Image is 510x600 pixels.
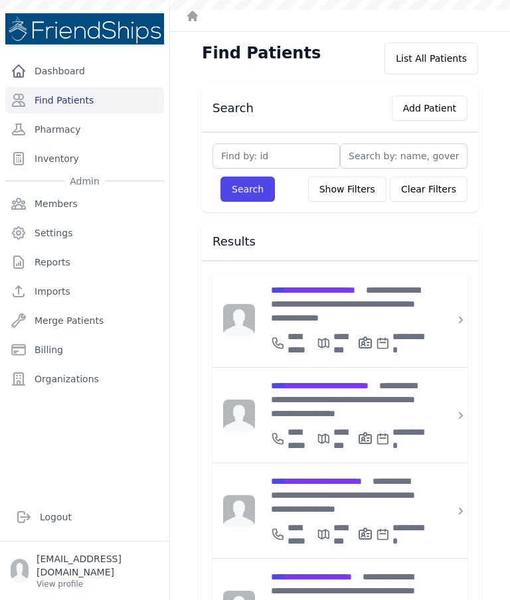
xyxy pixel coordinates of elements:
a: Merge Patients [5,307,164,334]
img: Medical Missions EMR [5,13,164,44]
button: Clear Filters [390,177,467,202]
h3: Results [212,234,467,250]
a: Logout [11,504,159,530]
a: Pharmacy [5,116,164,143]
input: Search by: name, government id or phone [340,143,467,169]
button: Search [220,177,275,202]
a: Inventory [5,145,164,172]
a: Dashboard [5,58,164,84]
a: Billing [5,337,164,363]
img: person-242608b1a05df3501eefc295dc1bc67a.jpg [223,304,255,336]
input: Find by: id [212,143,340,169]
a: [EMAIL_ADDRESS][DOMAIN_NAME] View profile [11,552,159,589]
a: Imports [5,278,164,305]
a: Members [5,190,164,217]
a: Reports [5,249,164,275]
p: [EMAIL_ADDRESS][DOMAIN_NAME] [37,552,159,579]
span: Admin [64,175,105,188]
p: View profile [37,579,159,589]
img: person-242608b1a05df3501eefc295dc1bc67a.jpg [223,400,255,431]
a: Settings [5,220,164,246]
h1: Find Patients [202,42,321,64]
div: List All Patients [384,42,478,74]
h3: Search [212,100,254,116]
button: Add Patient [392,96,467,121]
button: Show Filters [308,177,386,202]
a: Find Patients [5,87,164,113]
a: Organizations [5,366,164,392]
img: person-242608b1a05df3501eefc295dc1bc67a.jpg [223,495,255,527]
